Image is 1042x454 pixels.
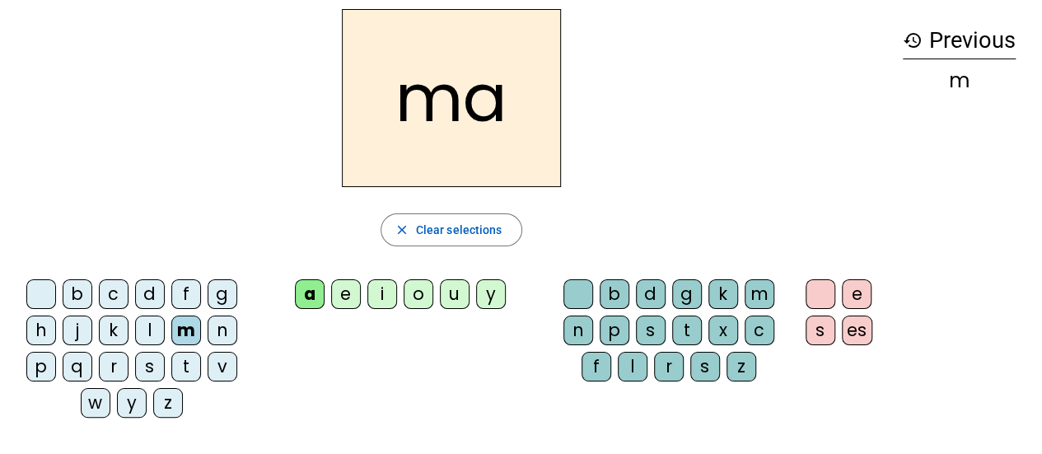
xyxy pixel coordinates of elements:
div: m [903,71,1016,91]
div: w [81,388,110,418]
mat-icon: history [903,30,923,50]
div: g [208,279,237,309]
div: y [476,279,506,309]
div: m [745,279,774,309]
div: l [135,316,165,345]
div: k [99,316,128,345]
div: b [63,279,92,309]
div: y [117,388,147,418]
div: k [708,279,738,309]
div: z [153,388,183,418]
div: t [672,316,702,345]
div: p [600,316,629,345]
div: j [63,316,92,345]
div: m [171,316,201,345]
div: x [708,316,738,345]
h2: ma [342,9,561,187]
div: s [636,316,666,345]
div: r [654,352,684,381]
div: r [99,352,128,381]
div: e [331,279,361,309]
div: s [135,352,165,381]
div: n [563,316,593,345]
button: Clear selections [381,213,523,246]
div: z [727,352,756,381]
div: d [135,279,165,309]
div: g [672,279,702,309]
mat-icon: close [395,222,409,237]
div: q [63,352,92,381]
h3: Previous [903,22,1016,59]
div: o [404,279,433,309]
div: f [171,279,201,309]
div: d [636,279,666,309]
div: s [690,352,720,381]
div: t [171,352,201,381]
div: c [745,316,774,345]
span: Clear selections [416,220,502,240]
div: n [208,316,237,345]
div: f [582,352,611,381]
div: i [367,279,397,309]
div: u [440,279,470,309]
div: l [618,352,647,381]
div: h [26,316,56,345]
div: b [600,279,629,309]
div: a [295,279,325,309]
div: v [208,352,237,381]
div: s [806,316,835,345]
div: c [99,279,128,309]
div: p [26,352,56,381]
div: es [842,316,872,345]
div: e [842,279,871,309]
